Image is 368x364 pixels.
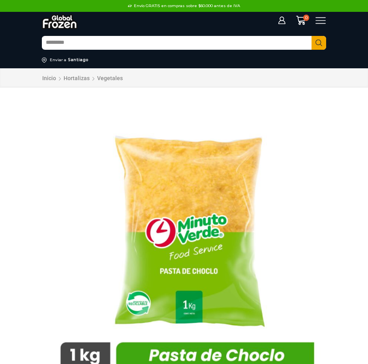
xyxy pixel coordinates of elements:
a: 0 [292,15,309,25]
div: Enviar a [50,57,66,63]
a: Hortalizas [63,75,90,81]
img: address-field-icon.svg [42,57,50,63]
nav: Breadcrumb [42,74,123,82]
a: Vegetales [97,75,123,81]
div: Santiago [68,57,88,63]
span: 0 [303,15,310,21]
a: Inicio [42,75,56,81]
button: Search button [312,36,326,50]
